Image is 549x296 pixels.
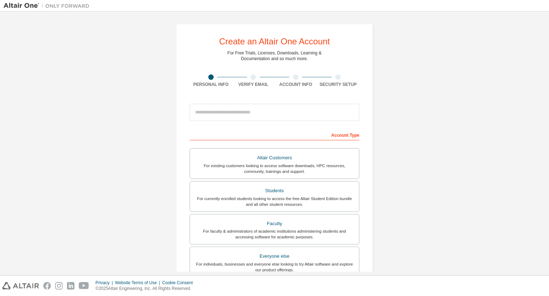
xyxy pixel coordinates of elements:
[228,50,322,62] div: For Free Trials, Licenses, Downloads, Learning & Documentation and so much more.
[194,251,355,261] div: Everyone else
[317,82,360,87] div: Security Setup
[232,82,275,87] div: Verify Email
[190,82,232,87] div: Personal Info
[43,282,51,290] img: facebook.svg
[194,186,355,196] div: Students
[4,2,93,9] img: Altair One
[219,37,330,46] div: Create an Altair One Account
[79,282,89,290] img: youtube.svg
[96,280,115,286] div: Privacy
[194,196,355,207] div: For currently enrolled students looking to access the free Altair Student Edition bundle and all ...
[2,282,39,290] img: altair_logo.svg
[67,282,74,290] img: linkedin.svg
[194,163,355,174] div: For existing customers looking to access software downloads, HPC resources, community, trainings ...
[96,286,197,292] p: © 2025 Altair Engineering, Inc. All Rights Reserved.
[194,153,355,163] div: Altair Customers
[194,261,355,273] div: For individuals, businesses and everyone else looking to try Altair software and explore our prod...
[190,129,359,140] div: Account Type
[194,228,355,240] div: For faculty & administrators of academic institutions administering students and accessing softwa...
[194,219,355,229] div: Faculty
[55,282,63,290] img: instagram.svg
[162,280,197,286] div: Cookie Consent
[115,280,162,286] div: Website Terms of Use
[274,82,317,87] div: Account Info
